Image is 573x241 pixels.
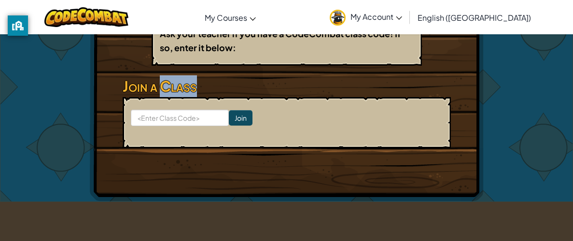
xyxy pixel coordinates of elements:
a: My Courses [200,4,261,30]
input: Join [229,110,252,126]
h3: Join a Class [123,75,451,97]
span: My Account [350,12,402,22]
span: English ([GEOGRAPHIC_DATA]) [418,13,531,23]
button: privacy banner [8,15,28,36]
a: My Account [325,2,407,32]
img: CodeCombat logo [44,7,129,27]
span: My Courses [205,13,247,23]
img: avatar [330,10,346,26]
a: English ([GEOGRAPHIC_DATA]) [413,4,536,30]
input: <Enter Class Code> [131,110,229,126]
